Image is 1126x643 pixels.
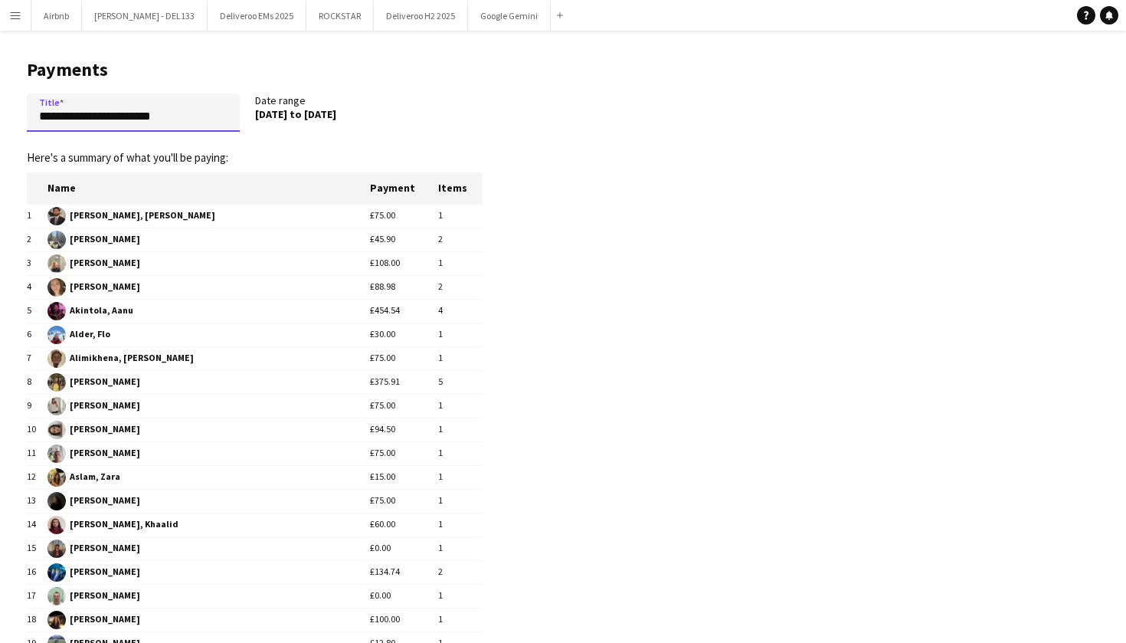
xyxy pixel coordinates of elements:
span: Alder, Flo [47,326,369,344]
td: £375.91 [370,370,439,394]
td: 1 [438,536,483,560]
td: £75.00 [370,489,439,513]
button: ROCKSTAR [306,1,374,31]
div: Date range [255,93,483,138]
span: [PERSON_NAME] [47,421,369,439]
span: Alimikhena, [PERSON_NAME] [47,349,369,368]
td: 6 [27,323,47,346]
button: Deliveroo EMs 2025 [208,1,306,31]
td: 4 [438,299,483,323]
td: 2 [438,228,483,251]
span: [PERSON_NAME], Khaalid [47,516,369,534]
span: [PERSON_NAME] [47,445,369,463]
th: Items [438,172,483,204]
td: £134.74 [370,560,439,584]
td: 1 [438,418,483,441]
td: 4 [27,275,47,299]
div: [DATE] to [DATE] [255,107,468,121]
th: Payment [370,172,439,204]
td: £454.54 [370,299,439,323]
td: £75.00 [370,346,439,370]
span: [PERSON_NAME] [47,231,369,249]
span: [PERSON_NAME] [47,278,369,297]
td: 7 [27,346,47,370]
span: Aslam, Zara [47,468,369,487]
td: £45.90 [370,228,439,251]
td: 13 [27,489,47,513]
td: 10 [27,418,47,441]
td: 12 [27,465,47,489]
td: 2 [438,275,483,299]
span: [PERSON_NAME] [47,492,369,510]
td: 1 [438,394,483,418]
td: 2 [27,228,47,251]
td: £75.00 [370,394,439,418]
h1: Payments [27,58,483,81]
td: £60.00 [370,513,439,536]
button: Airbnb [31,1,82,31]
td: £88.98 [370,275,439,299]
td: £30.00 [370,323,439,346]
td: 1 [438,346,483,370]
span: Akintola, Aanu [47,302,369,320]
td: 11 [27,441,47,465]
span: [PERSON_NAME], [PERSON_NAME] [47,207,369,225]
td: 9 [27,394,47,418]
td: 1 [438,489,483,513]
td: 1 [438,323,483,346]
button: [PERSON_NAME] - DEL133 [82,1,208,31]
span: [PERSON_NAME] [47,587,369,605]
span: [PERSON_NAME] [47,373,369,392]
td: 18 [27,608,47,632]
td: £75.00 [370,204,439,228]
td: 17 [27,584,47,608]
p: Here's a summary of what you'll be paying: [27,151,483,165]
button: Deliveroo H2 2025 [374,1,468,31]
span: [PERSON_NAME] [47,611,369,629]
td: 1 [438,608,483,632]
td: 16 [27,560,47,584]
td: £15.00 [370,465,439,489]
td: 2 [438,560,483,584]
td: 5 [27,299,47,323]
td: 5 [438,370,483,394]
td: £100.00 [370,608,439,632]
td: 1 [438,465,483,489]
td: 1 [438,251,483,275]
span: [PERSON_NAME] [47,397,369,415]
button: Google Gemini [468,1,551,31]
td: 15 [27,536,47,560]
span: [PERSON_NAME] [47,540,369,558]
td: 14 [27,513,47,536]
td: £0.00 [370,584,439,608]
span: [PERSON_NAME] [47,563,369,582]
th: Name [47,172,369,204]
td: £75.00 [370,441,439,465]
td: 1 [438,204,483,228]
td: 3 [27,251,47,275]
td: 1 [438,441,483,465]
td: £94.50 [370,418,439,441]
td: 1 [27,204,47,228]
td: 1 [438,513,483,536]
td: £0.00 [370,536,439,560]
td: 1 [438,584,483,608]
span: [PERSON_NAME] [47,254,369,273]
td: 8 [27,370,47,394]
td: £108.00 [370,251,439,275]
